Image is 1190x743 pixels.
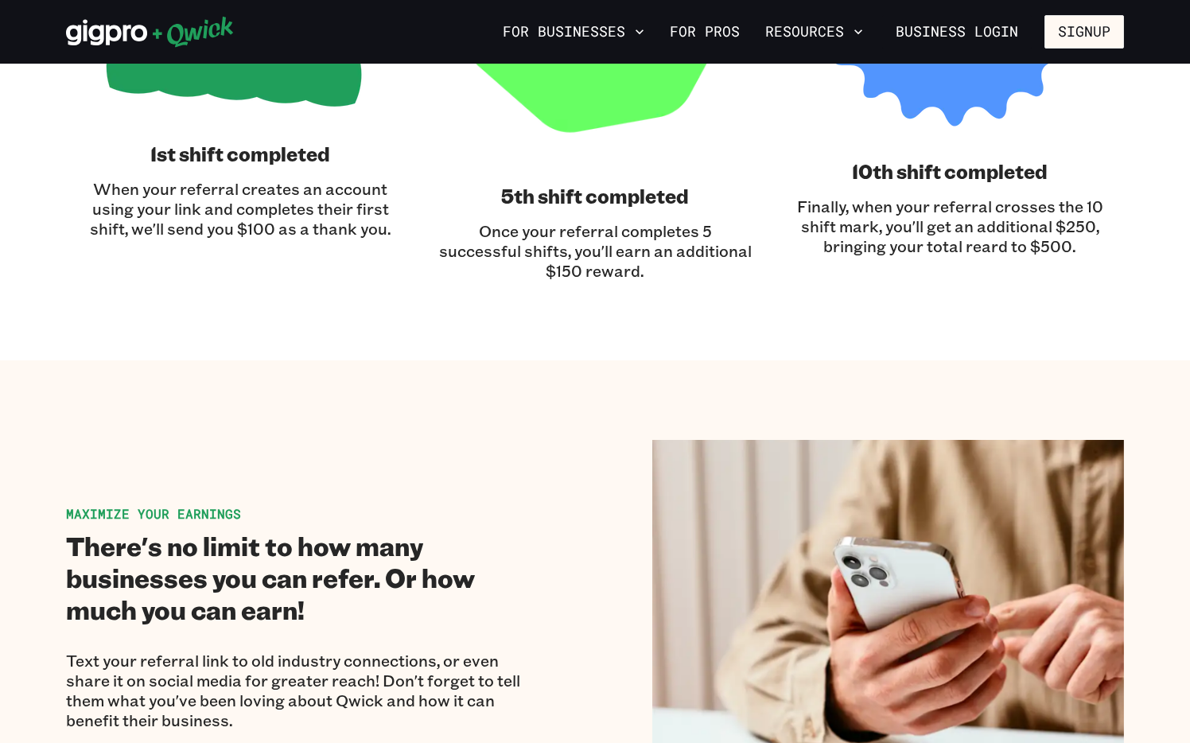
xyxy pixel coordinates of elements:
p: Finally, when your referral crosses the 10 shift mark, you'll get an additional $250, bringing yo... [791,196,1108,256]
span: Maximize your earnings [66,505,241,522]
p: Text your referral link to old industry connections, or even share it on social media for greater... [66,651,538,730]
button: Signup [1044,15,1124,49]
h2: There's no limit to how many businesses you can refer. Or how much you can earn! [66,530,538,625]
h3: 1st shift completed [150,141,330,166]
a: Business Login [882,15,1032,49]
p: When your referral creates an account using your link and completes their first shift, we'll send... [82,179,399,239]
a: For Pros [663,18,746,45]
button: For Businesses [496,18,651,45]
button: Resources [759,18,869,45]
p: Once your referral completes 5 successful shifts, you'll earn an additional $150 reward. [437,221,753,281]
h3: 10th shift completed [852,158,1048,184]
h3: 5th shift completed [501,183,689,208]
